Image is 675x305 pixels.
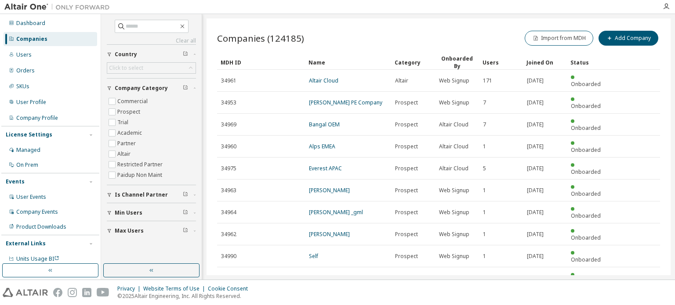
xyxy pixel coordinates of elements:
span: Web Signup [439,253,469,260]
span: 7 [483,99,486,106]
div: On Prem [16,161,38,169]
span: 1 [483,253,486,260]
button: Country [107,45,196,64]
span: Companies (124185) [217,32,304,44]
span: Onboarded [571,102,601,110]
div: Orders [16,67,35,74]
span: Clear filter [183,85,188,92]
label: Altair [117,149,132,159]
span: [DATE] [527,187,544,194]
div: External Links [6,240,46,247]
a: Everest APAC [309,165,342,172]
span: Web Signup [439,77,469,84]
a: Altair Cloud [309,77,338,84]
span: 1 [483,187,486,194]
span: Min Users [115,209,142,216]
span: Web Signup [439,99,469,106]
span: Web Signup [439,187,469,194]
span: Max Users [115,227,144,234]
div: Product Downloads [16,223,66,230]
button: Company Category [107,79,196,98]
span: Onboarded [571,212,601,219]
span: Clear filter [183,227,188,234]
span: Altair Cloud [439,165,468,172]
span: [DATE] [527,231,544,238]
div: Events [6,178,25,185]
div: Website Terms of Use [143,285,208,292]
label: Partner [117,138,138,149]
span: Country [115,51,137,58]
span: Onboarded [571,234,601,241]
div: User Events [16,194,46,201]
span: [DATE] [527,253,544,260]
a: [PERSON_NAME] [309,230,350,238]
label: Commercial [117,96,149,107]
div: SKUs [16,83,29,90]
span: Is Channel Partner [115,191,168,198]
div: Click to select [109,65,143,72]
span: 34960 [221,143,236,150]
span: Prospect [395,253,418,260]
button: Add Company [599,31,658,46]
a: Bangal OEM [309,121,340,128]
span: [DATE] [527,77,544,84]
a: [PERSON_NAME] [309,187,350,194]
span: Altair [395,77,408,84]
a: Water-Gen Ltd. [309,274,346,282]
span: Onboarded [571,256,601,263]
span: Units Usage BI [16,255,59,262]
span: 34961 [221,77,236,84]
label: Restricted Partner [117,159,164,170]
span: 1 [483,209,486,216]
span: Prospect [395,209,418,216]
label: Trial [117,117,130,128]
span: Onboarded [571,168,601,176]
span: 29796 [221,275,236,282]
div: Cookie Consent [208,285,253,292]
img: Altair One [4,3,114,11]
span: Prospect [395,121,418,128]
div: Click to select [107,63,196,73]
div: User Profile [16,99,46,106]
span: [DATE] [527,165,544,172]
span: Altair Cloud [439,121,468,128]
div: Dashboard [16,20,45,27]
div: MDH ID [221,55,301,69]
span: 7 [483,121,486,128]
label: Academic [117,128,144,138]
button: Import from MDH [525,31,593,46]
span: [DATE] [527,99,544,106]
button: Is Channel Partner [107,185,196,205]
div: Onboarded By [439,55,475,70]
label: Prospect [117,107,142,117]
div: Users [16,51,32,58]
span: Altair Cloud [439,143,468,150]
span: 34962 [221,231,236,238]
img: altair_logo.svg [3,288,48,297]
span: Onboarded [571,80,601,88]
span: Prospect [395,165,418,172]
span: 34990 [221,253,236,260]
div: License Settings [6,131,52,138]
a: Alps EMEA [309,143,335,150]
span: [DATE] [527,209,544,216]
a: Self [309,252,318,260]
span: 34963 [221,187,236,194]
div: Privacy [117,285,143,292]
div: Company Events [16,208,58,215]
label: Paidup Non Maint [117,170,164,180]
div: Managed [16,147,40,154]
span: 1 [483,275,486,282]
span: 5 [483,165,486,172]
span: [DATE] [527,275,544,282]
span: Prospect [395,275,418,282]
span: Prospect [395,187,418,194]
a: [PERSON_NAME] _gml [309,208,363,216]
span: Web Signup [439,275,469,282]
a: [PERSON_NAME] PE Company [309,99,382,106]
div: Name [308,55,388,69]
span: 1 [483,143,486,150]
span: Clear filter [183,191,188,198]
span: Onboarded [571,146,601,154]
button: Max Users [107,221,196,240]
